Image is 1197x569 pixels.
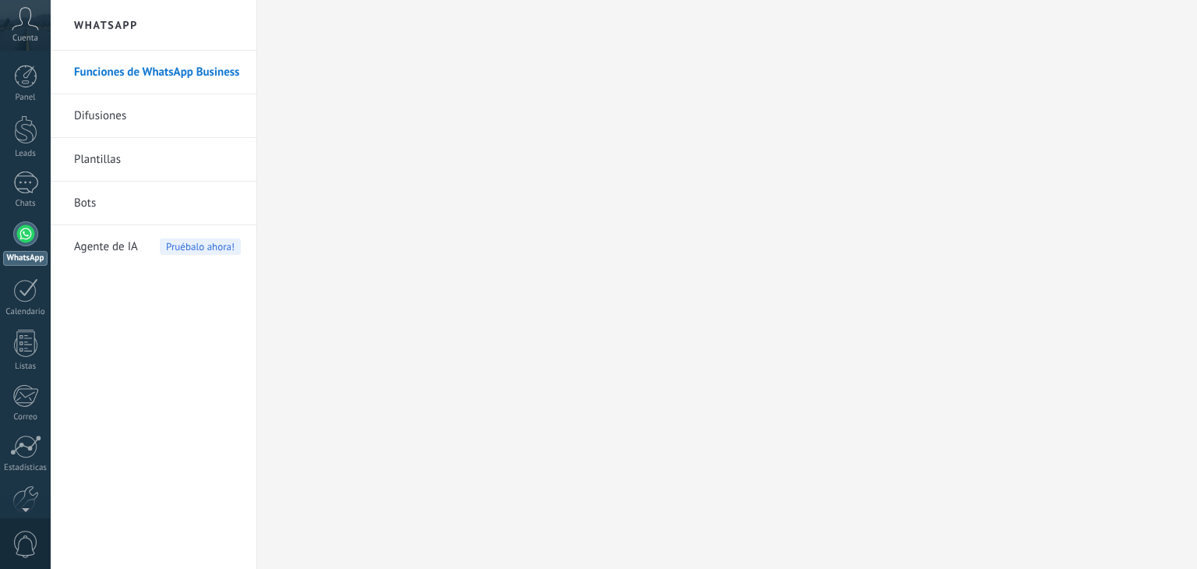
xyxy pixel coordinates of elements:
div: Listas [3,362,48,372]
a: Difusiones [74,94,241,138]
div: Correo [3,412,48,422]
div: Calendario [3,307,48,317]
li: Funciones de WhatsApp Business [51,51,256,94]
a: Plantillas [74,138,241,182]
div: Chats [3,199,48,209]
a: Agente de IAPruébalo ahora! [74,225,241,269]
span: Cuenta [12,34,38,44]
div: Estadísticas [3,463,48,473]
li: Difusiones [51,94,256,138]
li: Bots [51,182,256,225]
div: WhatsApp [3,251,48,266]
span: Pruébalo ahora! [160,239,241,255]
div: Panel [3,93,48,103]
a: Bots [74,182,241,225]
li: Agente de IA [51,225,256,268]
span: Agente de IA [74,225,138,269]
li: Plantillas [51,138,256,182]
a: Funciones de WhatsApp Business [74,51,241,94]
div: Leads [3,149,48,159]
